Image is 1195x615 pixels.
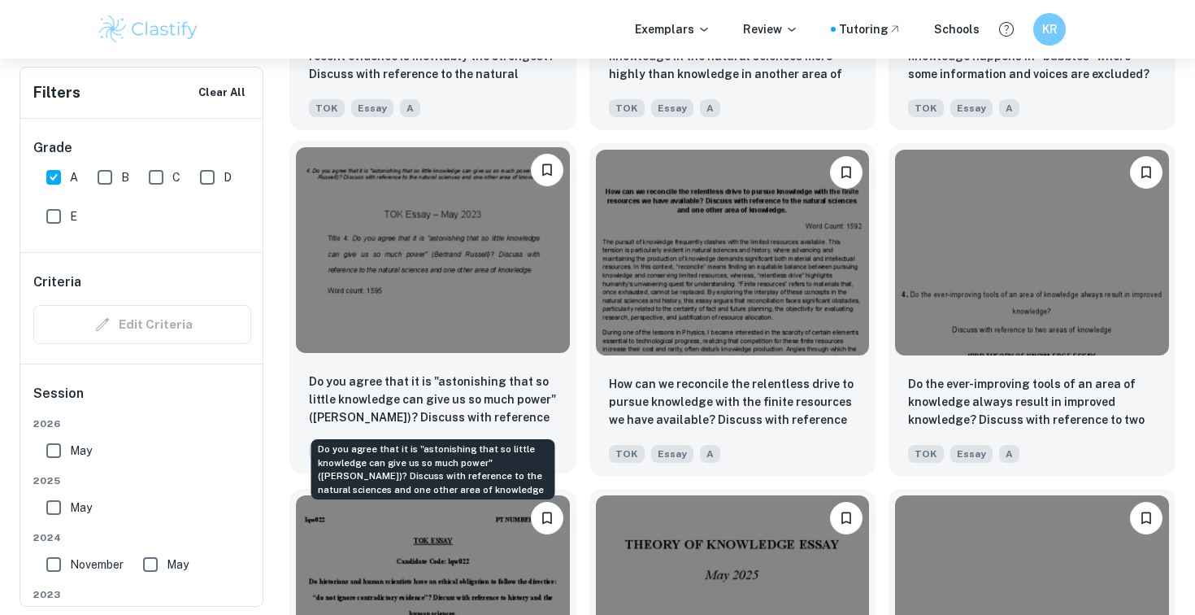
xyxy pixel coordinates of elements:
[70,207,77,225] span: E
[531,502,563,534] button: Bookmark
[651,99,693,117] span: Essay
[993,15,1020,43] button: Help and Feedback
[400,99,420,117] span: A
[33,305,251,344] div: Criteria filters are unavailable when searching by topic
[33,417,251,431] span: 2026
[700,99,720,117] span: A
[609,445,645,463] span: TOK
[1033,13,1066,46] button: KR
[635,20,710,38] p: Exemplars
[33,473,251,488] span: 2025
[70,168,78,186] span: A
[70,499,92,517] span: May
[33,273,81,292] h6: Criteria
[830,502,863,534] button: Bookmark
[895,150,1169,355] img: TOK Essay example thumbnail: Do the ever-improving tools of an area o
[97,13,200,46] img: Clastify logo
[950,99,993,117] span: Essay
[1041,20,1059,38] h6: KR
[296,147,570,352] img: TOK Essay example thumbnail: Do you agree that it is "astonishing tha
[934,20,980,38] a: Schools
[33,587,251,602] span: 2023
[743,20,798,38] p: Review
[999,99,1019,117] span: A
[33,138,251,158] h6: Grade
[596,150,870,355] img: TOK Essay example thumbnail: How can we reconcile the relentless driv
[309,99,345,117] span: TOK
[1130,156,1162,189] button: Bookmark
[167,556,189,574] span: May
[700,445,720,463] span: A
[531,154,563,186] button: Bookmark
[908,375,1156,430] p: Do the ever-improving tools of an area of knowledge always result in improved knowledge? Discuss ...
[839,20,902,38] a: Tutoring
[908,445,944,463] span: TOK
[889,143,1175,475] a: BookmarkDo the ever-improving tools of an area of knowledge always result in improved knowledge? ...
[121,168,129,186] span: B
[589,143,876,475] a: BookmarkHow can we reconcile the relentless drive to pursue knowledge with the finite resources w...
[908,99,944,117] span: TOK
[1130,502,1162,534] button: Bookmark
[950,445,993,463] span: Essay
[309,373,557,428] p: Do you agree that it is "astonishing that so little knowledge can give us so much power" (Bertran...
[33,530,251,545] span: 2024
[172,168,180,186] span: C
[999,445,1019,463] span: A
[311,439,555,499] div: Do you agree that it is "astonishing that so little knowledge can give us so much power" ([PERSON...
[194,81,250,105] button: Clear All
[609,99,645,117] span: TOK
[70,442,92,460] span: May
[33,81,80,104] h6: Filters
[651,445,693,463] span: Essay
[289,143,576,475] a: BookmarkDo you agree that it is "astonishing that so little knowledge can give us so much power" ...
[70,556,124,574] span: November
[351,99,393,117] span: Essay
[830,156,863,189] button: Bookmark
[224,168,232,186] span: D
[33,384,251,417] h6: Session
[609,375,857,430] p: How can we reconcile the relentless drive to pursue knowledge with the finite resources we have a...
